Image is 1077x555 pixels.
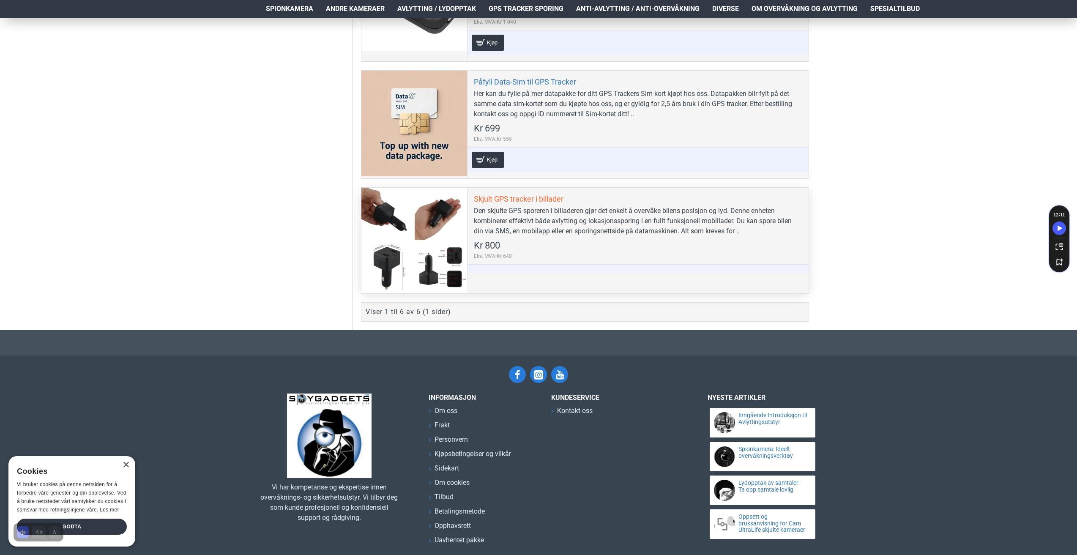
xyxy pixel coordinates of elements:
span: Om overvåkning og avlytting [752,4,858,14]
span: Avlytting / Lydopptak [397,4,476,14]
a: Uavhentet pakke [429,535,484,550]
span: Sidekart [435,463,459,473]
a: Spionkamera: Ideelt overvåkningsverktøy [738,446,808,459]
span: Spionkamera [266,4,313,14]
a: Opphavsrett [429,521,471,535]
a: Kjøpsbetingelser og vilkår [429,449,511,463]
span: Spesialtilbud [870,4,920,14]
a: Frakt [429,420,450,435]
div: Vi har kompetanse og ekspertise innen overvåknings- og sikkerhetsutstyr. Vi tilbyr deg som kunde ... [260,482,399,523]
span: Om cookies [435,478,470,488]
span: Kjøpsbetingelser og vilkår [435,449,511,459]
div: Her kan du fylle på mer datapakke for ditt GPS Trackers Sim-kort kjøpt hos oss. Datapakken blir f... [474,89,802,119]
a: Kontakt oss [551,406,593,420]
span: Anti-avlytting / Anti-overvåkning [576,4,700,14]
a: Oppsett og bruksanvisning for Cam UltraLife skjulte kameraer [738,514,808,533]
div: Cookies [17,462,121,481]
span: Uavhentet pakke [435,535,484,545]
a: Betalingsmetode [429,506,485,521]
span: Kr 699 [474,124,500,133]
a: Sidekart [429,463,459,478]
span: Frakt [435,420,450,430]
span: Vi bruker cookies på denne nettsiden for å forbedre våre tjenester og din opplevelse. Ved å bruke... [17,481,126,512]
span: Kjøp [485,157,500,162]
div: Den skjulte GPS-sporeren i billaderen gjør det enkelt å overvåke bilens posisjon og lyd. Denne en... [474,206,802,236]
span: Eks. MVA:Kr 559 [474,135,512,143]
div: Godta [17,519,127,535]
div: Viser 1 til 6 av 6 (1 sider) [366,307,451,317]
a: Påfyll Data-Sim til GPS Tracker [361,71,467,176]
span: Betalingsmetode [435,506,485,517]
h3: Nyeste artikler [708,394,817,402]
span: Eks. MVA:Kr 640 [474,252,512,260]
span: Tilbud [435,492,454,502]
div: Close [123,462,129,468]
span: Kontakt oss [557,406,593,416]
a: Inngående Introduksjon til Avlyttingsutstyr [738,412,808,425]
span: Diverse [712,4,739,14]
span: Kr 800 [474,241,500,250]
span: GPS Tracker Sporing [489,4,563,14]
a: Påfyll Data-Sim til GPS Tracker [474,77,576,87]
a: Skjult GPS tracker i billader [474,194,563,204]
a: Lydopptak av samtaler - Ta opp samtale lovlig [738,480,808,493]
a: Personvern [429,435,468,449]
a: Les mer, opens a new window [100,507,119,513]
img: SpyGadgets.no [287,394,372,478]
span: Andre kameraer [326,4,385,14]
a: Om cookies [429,478,470,492]
a: Tilbud [429,492,454,506]
span: Eks. MVA:Kr 1 040 [474,18,516,26]
span: Opphavsrett [435,521,471,531]
a: Om oss [429,406,457,420]
a: Skjult GPS tracker i billader Skjult GPS tracker i billader [361,188,467,293]
span: Personvern [435,435,468,445]
h3: Kundeservice [551,394,678,402]
span: Om oss [435,406,457,416]
span: Kjøp [485,40,500,45]
h3: INFORMASJON [429,394,538,402]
